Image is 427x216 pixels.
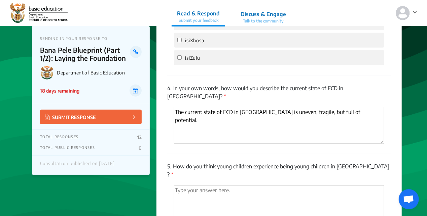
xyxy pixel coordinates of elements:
p: 12 [137,134,142,140]
p: 0 [139,145,142,151]
span: isiZulu [185,55,200,61]
img: person-default.svg [396,6,410,20]
p: Discuss & Engage [241,10,286,18]
p: SENDING IN YOUR RESPONSE TO [40,36,142,41]
div: Open chat [399,189,419,209]
p: How do you think young children experience being young children in [GEOGRAPHIC_DATA] ? [167,162,391,178]
button: SUBMIT RESPONSE [40,110,142,124]
span: isiXhosa [185,38,204,43]
p: In your own words, how would you describe the current state of ECD in [GEOGRAPHIC_DATA]? [167,84,391,100]
textarea: 'Type your answer here.' | translate [174,107,384,144]
input: isiZulu [177,55,182,60]
p: TOTAL RESPONSES [40,134,78,140]
p: SUBMIT RESPONSE [45,113,96,121]
img: r3bhv9o7vttlwasn7lg2llmba4yf [10,3,68,23]
p: TOTAL PUBLIC RESPONSES [40,145,95,151]
img: Department of Basic Education logo [40,65,54,79]
p: Department of Basic Education [57,70,142,75]
input: isiXhosa [177,38,182,42]
p: Read & Respond [177,9,220,17]
div: Consultation published on [DATE] [40,161,115,170]
p: Talk to the community [241,18,286,24]
p: Submit your feedback [177,17,220,23]
span: 5. [167,163,171,170]
span: 4. [167,85,172,92]
p: Bana Pele Blueprint (Part 1/2): Laying the Foundation [40,46,130,62]
img: Vector.jpg [45,114,50,120]
p: 18 days remaining [40,87,79,94]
